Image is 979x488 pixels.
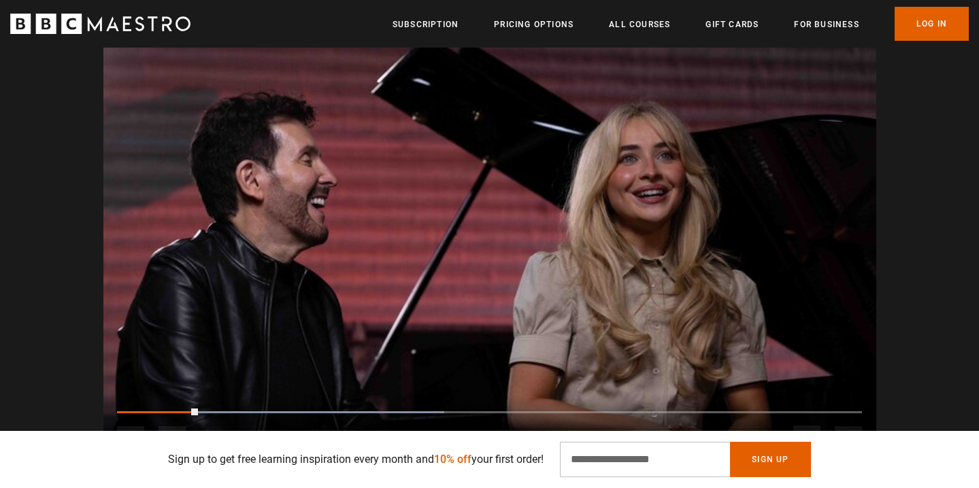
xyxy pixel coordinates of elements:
nav: Primary [393,7,969,41]
button: Mute [159,426,186,453]
div: Progress Bar [117,411,861,414]
button: Playback Rate [793,425,820,453]
button: Pause [117,426,144,453]
a: Log In [895,7,969,41]
a: Subscription [393,18,459,31]
video-js: Video Player [103,34,876,468]
a: All Courses [609,18,670,31]
a: Pricing Options [494,18,574,31]
button: Fullscreen [835,426,862,453]
button: Sign Up [730,442,810,477]
svg: BBC Maestro [10,14,190,34]
span: 10% off [434,453,471,466]
p: Sign up to get free learning inspiration every month and your first order! [168,451,544,468]
a: For business [794,18,859,31]
a: Gift Cards [706,18,759,31]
